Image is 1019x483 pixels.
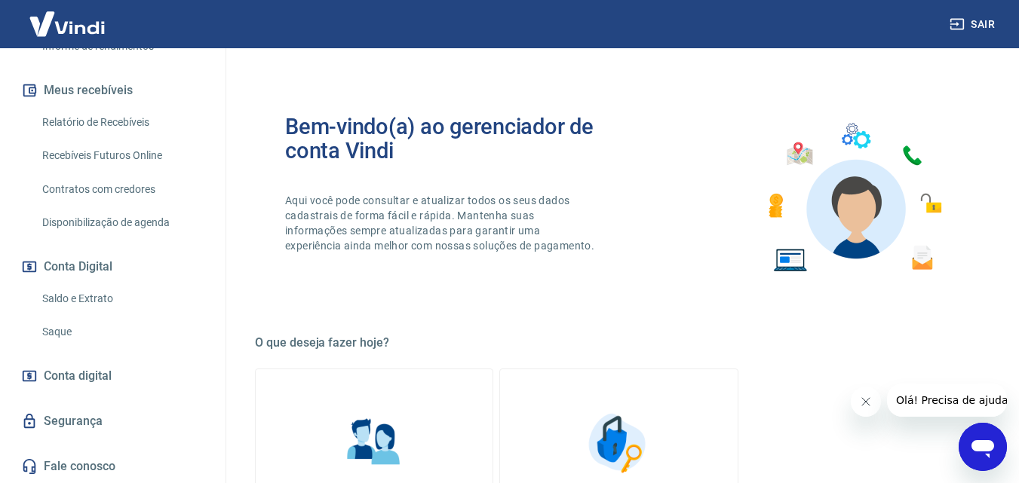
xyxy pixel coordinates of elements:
[18,1,116,47] img: Vindi
[36,207,207,238] a: Disponibilização de agenda
[36,140,207,171] a: Recebíveis Futuros Online
[285,115,619,163] h2: Bem-vindo(a) ao gerenciador de conta Vindi
[18,359,207,393] a: Conta digital
[18,74,207,107] button: Meus recebíveis
[959,423,1007,471] iframe: Botão para abrir a janela de mensagens
[36,283,207,314] a: Saldo e Extrato
[36,174,207,205] a: Contratos com credores
[18,405,207,438] a: Segurança
[44,365,112,387] span: Conta digital
[947,11,1001,38] button: Sair
[851,387,881,417] iframe: Fechar mensagem
[887,384,1007,417] iframe: Mensagem da empresa
[336,405,412,481] img: Informações pessoais
[255,335,983,350] h5: O que deseja fazer hoje?
[36,316,207,347] a: Saque
[9,11,127,23] span: Olá! Precisa de ajuda?
[285,193,597,253] p: Aqui você pode consultar e atualizar todos os seus dados cadastrais de forma fácil e rápida. Mant...
[18,450,207,483] a: Fale conosco
[581,405,656,481] img: Segurança
[36,107,207,138] a: Relatório de Recebíveis
[755,115,953,281] img: Imagem de um avatar masculino com diversos icones exemplificando as funcionalidades do gerenciado...
[18,250,207,283] button: Conta Digital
